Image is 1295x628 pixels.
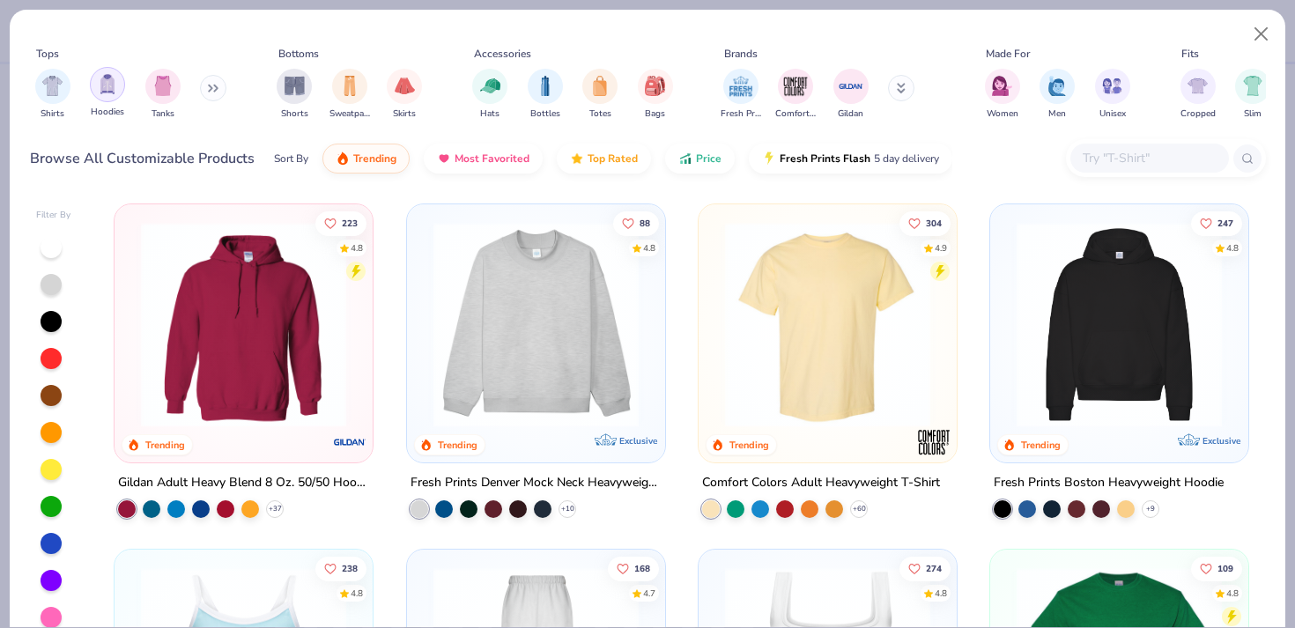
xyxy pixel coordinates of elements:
div: filter for Women [985,69,1020,121]
img: Hats Image [480,76,500,96]
span: Sweatpants [329,107,370,121]
span: 238 [342,565,358,573]
button: filter button [329,69,370,121]
img: f5d85501-0dbb-4ee4-b115-c08fa3845d83 [425,222,647,427]
div: filter for Men [1040,69,1075,121]
img: Men Image [1047,76,1067,96]
button: filter button [1235,69,1270,121]
img: 91acfc32-fd48-4d6b-bdad-a4c1a30ac3fc [1008,222,1231,427]
div: filter for Cropped [1180,69,1216,121]
div: Accessories [474,46,531,62]
span: Shirts [41,107,64,121]
img: a90f7c54-8796-4cb2-9d6e-4e9644cfe0fe [647,222,870,427]
span: Slim [1244,107,1262,121]
div: filter for Shirts [35,69,70,121]
div: Comfort Colors Adult Heavyweight T-Shirt [702,472,940,494]
span: Shorts [281,107,308,121]
div: Brands [724,46,758,62]
button: Price [665,144,735,174]
div: 4.9 [935,241,947,255]
span: Hoodies [91,106,124,119]
span: 274 [926,565,942,573]
img: Fresh Prints Image [728,73,754,100]
span: + 10 [560,504,573,514]
button: filter button [472,69,507,121]
img: Slim Image [1243,76,1262,96]
div: filter for Totes [582,69,618,121]
span: + 9 [1146,504,1155,514]
img: Cropped Image [1188,76,1208,96]
div: 4.8 [1226,241,1239,255]
span: 88 [639,218,649,227]
div: filter for Fresh Prints [721,69,761,121]
div: Fits [1181,46,1199,62]
img: Shirts Image [42,76,63,96]
button: filter button [638,69,673,121]
div: filter for Hats [472,69,507,121]
span: Comfort Colors [775,107,816,121]
img: Bottles Image [536,76,555,96]
button: filter button [1095,69,1130,121]
span: 5 day delivery [874,149,939,169]
img: Gildan logo [333,425,368,460]
span: + 37 [269,504,282,514]
span: Bags [645,107,665,121]
span: Totes [589,107,611,121]
div: filter for Gildan [833,69,869,121]
button: Like [1191,557,1242,581]
button: Fresh Prints Flash5 day delivery [749,144,952,174]
div: Gildan Adult Heavy Blend 8 Oz. 50/50 Hooded Sweatshirt [118,472,369,494]
div: Tops [36,46,59,62]
div: Filter By [36,209,71,222]
button: filter button [90,69,125,121]
img: Unisex Image [1102,76,1122,96]
span: Cropped [1180,107,1216,121]
div: 4.8 [935,587,947,601]
div: filter for Slim [1235,69,1270,121]
img: Sweatpants Image [340,76,359,96]
div: 4.8 [351,241,363,255]
button: Like [899,557,951,581]
div: filter for Comfort Colors [775,69,816,121]
span: + 60 [852,504,865,514]
span: 247 [1217,218,1233,227]
img: Comfort Colors logo [916,425,951,460]
img: Women Image [992,76,1012,96]
span: Skirts [393,107,416,121]
div: Made For [986,46,1030,62]
span: Hats [480,107,499,121]
span: 168 [633,565,649,573]
button: Like [899,211,951,235]
div: Fresh Prints Boston Heavyweight Hoodie [994,472,1224,494]
div: Sort By [274,151,308,166]
button: filter button [985,69,1020,121]
img: TopRated.gif [570,151,584,166]
img: Shorts Image [285,76,305,96]
div: filter for Bags [638,69,673,121]
img: trending.gif [336,151,350,166]
img: Totes Image [590,76,610,96]
button: Top Rated [557,144,651,174]
button: filter button [387,69,422,121]
div: Bottoms [278,46,319,62]
div: Browse All Customizable Products [30,148,255,169]
img: Gildan Image [838,73,864,100]
button: filter button [35,69,70,121]
input: Try "T-Shirt" [1081,148,1217,168]
button: filter button [775,69,816,121]
button: filter button [1040,69,1075,121]
span: Exclusive [619,435,657,447]
img: e55d29c3-c55d-459c-bfd9-9b1c499ab3c6 [939,222,1162,427]
span: Price [696,151,721,166]
span: Men [1048,107,1066,121]
button: filter button [277,69,312,121]
span: Exclusive [1202,435,1240,447]
button: filter button [1180,69,1216,121]
img: most_fav.gif [437,151,451,166]
span: Trending [353,151,396,166]
img: Hoodies Image [98,74,117,94]
span: 223 [342,218,358,227]
div: 4.8 [1226,587,1239,601]
img: Skirts Image [395,76,415,96]
span: Women [987,107,1018,121]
